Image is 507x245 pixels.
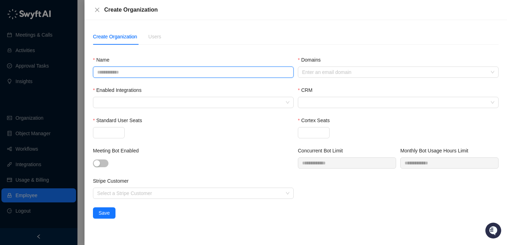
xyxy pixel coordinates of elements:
div: Create Organization [93,33,137,40]
span: Pylon [70,116,85,121]
div: 📚 [7,99,13,105]
label: Stripe Customer [93,177,133,185]
label: Meeting Bot Enabled [93,147,144,155]
label: Domains [298,56,326,64]
span: Status [39,99,54,106]
input: Monthly Bot Usage Hours Limit [401,158,498,168]
div: 📶 [32,99,37,105]
img: 5124521997842_fc6d7dfcefe973c2e489_88.png [7,64,20,76]
label: Name [93,56,114,64]
iframe: Open customer support [484,222,503,241]
a: Powered byPylon [50,115,85,121]
input: Name [93,67,294,78]
label: Standard User Seats [93,117,147,124]
button: Start new chat [120,66,128,74]
button: Close [93,6,101,14]
div: Create Organization [104,6,499,14]
label: Monthly Bot Usage Hours Limit [400,147,473,155]
a: 📚Docs [4,96,29,108]
p: Welcome 👋 [7,28,128,39]
div: Start new chat [24,64,115,71]
input: Stripe Customer [97,188,285,199]
input: Standard User Seats [93,127,124,138]
label: Concurrent Bot Limit [298,147,348,155]
input: Concurrent Bot Limit [298,158,396,168]
label: CRM [298,86,317,94]
h2: How can we help? [7,39,128,51]
input: Domains [302,70,303,75]
input: Cortex Seats [298,127,329,138]
span: Save [99,209,110,217]
button: Meeting Bot Enabled [93,159,108,167]
a: 📶Status [29,96,57,108]
label: Enabled Integrations [93,86,146,94]
span: close [94,7,100,13]
div: We're available if you need us! [24,71,89,76]
img: Swyft AI [7,7,21,21]
input: Enabled Integrations [97,100,99,105]
button: Save [93,207,115,219]
label: Cortex Seats [298,117,334,124]
span: Docs [14,99,26,106]
div: Users [148,33,161,40]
